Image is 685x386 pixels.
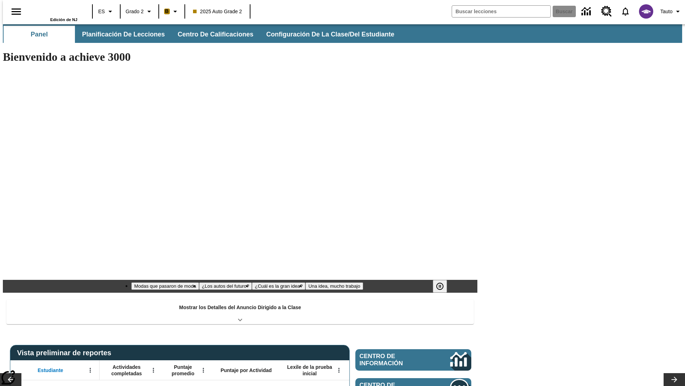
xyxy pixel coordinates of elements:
[635,2,658,21] button: Escoja un nuevo avatar
[355,349,471,371] a: Centro de información
[3,26,401,43] div: Subbarra de navegación
[38,367,64,373] span: Estudiante
[198,365,209,376] button: Abrir menú
[76,26,171,43] button: Planificación de lecciones
[616,2,635,21] a: Notificaciones
[6,300,474,324] div: Mostrar los Detalles del Anuncio Dirigido a la Clase
[179,304,301,311] p: Mostrar los Detalles del Anuncio Dirigido a la Clase
[3,50,477,64] h1: Bienvenido a achieve 3000
[6,1,27,22] button: Abrir el menú lateral
[161,5,182,18] button: Boost El color de la clase es anaranjado claro. Cambiar el color de la clase.
[452,6,550,17] input: Buscar campo
[360,353,426,367] span: Centro de información
[85,365,96,376] button: Abrir menú
[199,282,252,290] button: Diapositiva 2 ¿Los autos del futuro?
[98,8,105,15] span: ES
[577,2,597,21] a: Centro de información
[95,5,118,18] button: Lenguaje: ES, Selecciona un idioma
[31,3,77,18] a: Portada
[220,367,272,373] span: Puntaje por Actividad
[3,24,682,43] div: Subbarra de navegación
[123,5,156,18] button: Grado: Grado 2, Elige un grado
[148,365,159,376] button: Abrir menú
[658,5,685,18] button: Perfil/Configuración
[17,349,115,357] span: Vista preliminar de reportes
[131,282,199,290] button: Diapositiva 1 Modas que pasaron de moda
[31,30,48,39] span: Panel
[31,3,77,22] div: Portada
[126,8,144,15] span: Grado 2
[597,2,616,21] a: Centro de recursos, Se abrirá en una pestaña nueva.
[4,26,75,43] button: Panel
[433,280,454,293] div: Pausar
[433,280,447,293] button: Pausar
[266,30,394,39] span: Configuración de la clase/del estudiante
[660,8,673,15] span: Tauto
[165,7,169,16] span: B
[284,364,336,377] span: Lexile de la prueba inicial
[260,26,400,43] button: Configuración de la clase/del estudiante
[103,364,150,377] span: Actividades completadas
[172,26,259,43] button: Centro de calificaciones
[166,364,200,377] span: Puntaje promedio
[193,8,242,15] span: 2025 Auto Grade 2
[252,282,305,290] button: Diapositiva 3 ¿Cuál es la gran idea?
[305,282,363,290] button: Diapositiva 4 Una idea, mucho trabajo
[334,365,344,376] button: Abrir menú
[82,30,165,39] span: Planificación de lecciones
[639,4,653,19] img: avatar image
[178,30,253,39] span: Centro de calificaciones
[50,18,77,22] span: Edición de NJ
[664,373,685,386] button: Carrusel de lecciones, seguir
